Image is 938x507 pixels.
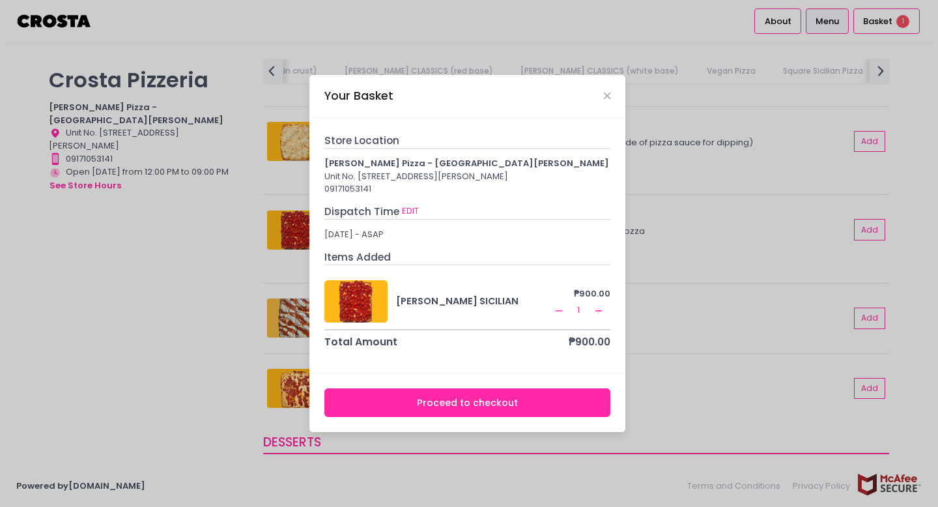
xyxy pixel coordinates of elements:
div: [DATE] - ASAP [324,228,611,241]
div: Store Location [324,133,611,149]
div: [PERSON_NAME] SICILIAN [396,295,551,308]
div: Total Amount [324,334,397,349]
span: Dispatch Time [324,205,399,218]
b: [PERSON_NAME] Pizza - [GEOGRAPHIC_DATA][PERSON_NAME] [324,157,609,169]
button: EDIT [401,204,419,218]
div: Unit No. [STREET_ADDRESS][PERSON_NAME] [324,170,611,183]
div: Items Added [324,250,611,265]
div: ₱900.00 [569,334,610,349]
div: 09171053141 [324,182,611,196]
button: Proceed to checkout [324,388,611,418]
div: ₱900.00 [551,287,611,300]
button: Close [604,93,610,99]
div: Your Basket [324,87,393,104]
